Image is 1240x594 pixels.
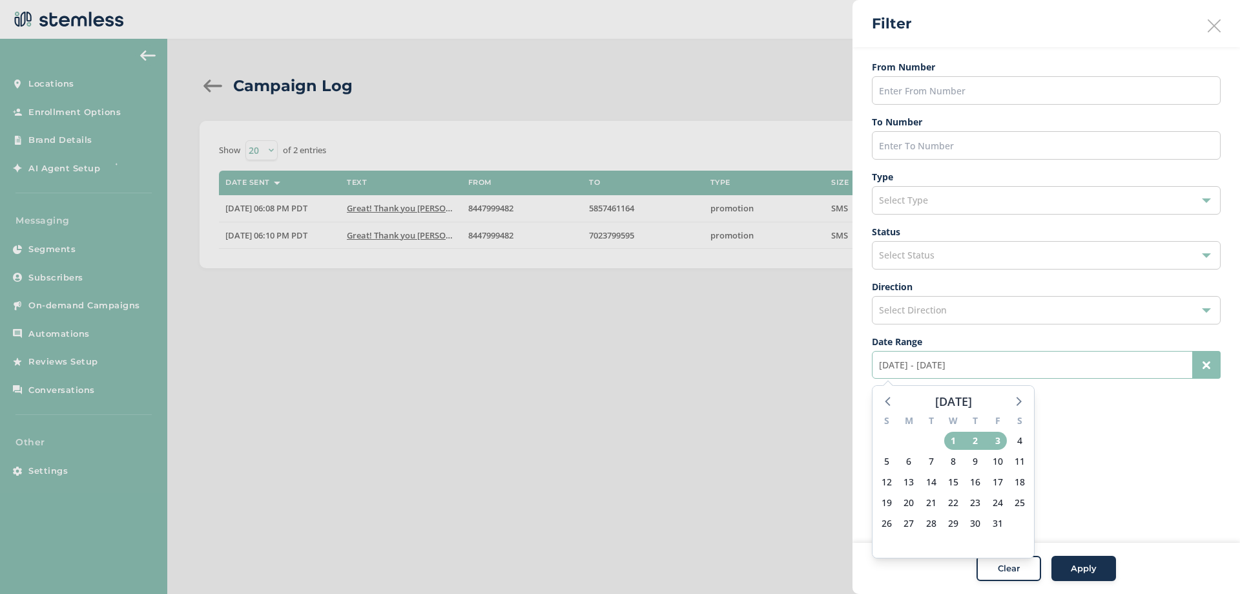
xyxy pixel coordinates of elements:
span: Select Status [879,249,935,261]
span: Monday, October 13, 2025 [900,473,918,491]
input: Enter To Number [872,131,1221,160]
span: Monday, October 27, 2025 [900,514,918,533]
label: Type [872,170,1221,184]
span: Sunday, October 19, 2025 [878,494,896,512]
button: Clear [976,556,1041,582]
div: F [986,414,1008,430]
span: Monday, October 6, 2025 [900,452,918,471]
span: Sunday, October 26, 2025 [878,514,896,533]
span: Tuesday, October 28, 2025 [922,514,940,533]
label: Direction [872,280,1221,293]
span: Apply [1071,562,1097,575]
span: Sunday, October 5, 2025 [878,452,896,471]
span: Sunday, October 12, 2025 [878,473,896,491]
span: Thursday, October 2, 2025 [966,432,984,450]
span: Wednesday, October 8, 2025 [944,452,962,471]
span: Wednesday, October 29, 2025 [944,514,962,533]
span: Tuesday, October 7, 2025 [922,452,940,471]
span: Tuesday, October 21, 2025 [922,494,940,512]
span: Saturday, October 18, 2025 [1011,473,1029,491]
div: T [964,414,986,430]
input: Enter From Number [872,76,1221,105]
span: Thursday, October 9, 2025 [966,452,984,471]
span: Saturday, October 4, 2025 [1011,432,1029,450]
div: S [876,414,898,430]
span: Friday, October 17, 2025 [989,473,1007,491]
span: Friday, October 24, 2025 [989,494,1007,512]
span: Tuesday, October 14, 2025 [922,473,940,491]
span: Wednesday, October 1, 2025 [944,432,962,450]
span: Clear [998,562,1020,575]
span: Friday, October 31, 2025 [989,514,1007,533]
span: Friday, October 10, 2025 [989,452,1007,471]
span: Thursday, October 30, 2025 [966,514,984,533]
div: M [898,414,920,430]
span: Wednesday, October 15, 2025 [944,473,962,491]
span: Wednesday, October 22, 2025 [944,494,962,512]
h2: Filter [872,13,911,34]
div: T [920,414,942,430]
label: Date Range [872,335,1221,348]
div: S [1009,414,1031,430]
label: Status [872,225,1221,239]
span: Monday, October 20, 2025 [900,494,918,512]
div: W [942,414,964,430]
span: Select Type [879,194,928,206]
button: Apply [1051,556,1116,582]
span: Saturday, October 11, 2025 [1011,452,1029,471]
label: To Number [872,115,1221,129]
span: Thursday, October 23, 2025 [966,494,984,512]
span: Thursday, October 16, 2025 [966,473,984,491]
span: Select Direction [879,304,947,316]
div: [DATE] [935,392,972,410]
label: From Number [872,60,1221,74]
input: Select Dates [872,351,1221,379]
span: Saturday, October 25, 2025 [1011,494,1029,512]
span: Friday, October 3, 2025 [989,432,1007,450]
iframe: Chat Widget [1175,532,1240,594]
